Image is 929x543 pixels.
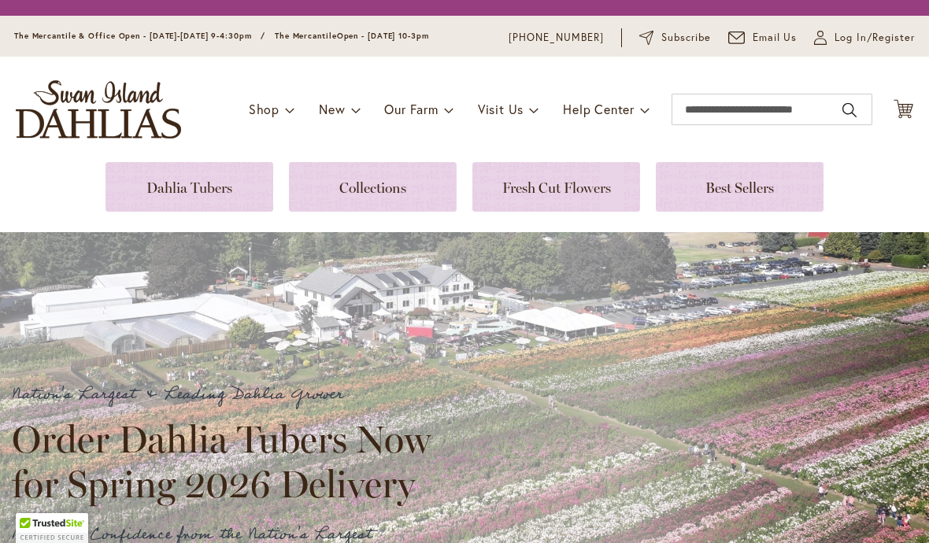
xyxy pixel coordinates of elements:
p: Nation's Largest & Leading Dahlia Grower [12,382,445,408]
a: Log In/Register [814,30,915,46]
span: Open - [DATE] 10-3pm [337,31,429,41]
span: Shop [249,101,279,117]
button: Search [842,98,857,123]
a: Email Us [728,30,798,46]
a: [PHONE_NUMBER] [509,30,604,46]
a: Subscribe [639,30,711,46]
h2: Order Dahlia Tubers Now for Spring 2026 Delivery [12,417,445,505]
a: store logo [16,80,181,139]
span: Visit Us [478,101,524,117]
span: Log In/Register [835,30,915,46]
div: TrustedSite Certified [16,513,88,543]
span: Subscribe [661,30,711,46]
span: New [319,101,345,117]
span: The Mercantile & Office Open - [DATE]-[DATE] 9-4:30pm / The Mercantile [14,31,337,41]
span: Help Center [563,101,635,117]
span: Our Farm [384,101,438,117]
span: Email Us [753,30,798,46]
